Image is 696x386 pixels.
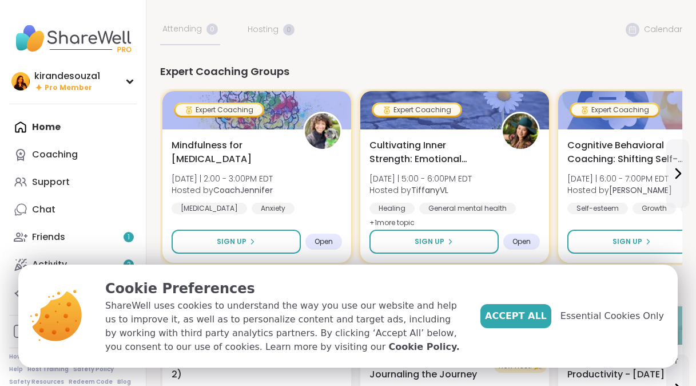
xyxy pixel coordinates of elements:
[567,184,672,196] span: Hosted by
[369,184,472,196] span: Hosted by
[560,309,664,323] span: Essential Cookies Only
[252,203,295,214] div: Anxiety
[9,18,137,58] img: ShareWell Nav Logo
[213,184,273,196] b: CoachJennifer
[411,184,448,196] b: TiffanyVL
[9,141,137,168] a: Coaching
[419,203,516,214] div: General mental health
[32,148,78,161] div: Coaching
[633,203,676,214] div: Growth
[9,378,64,386] a: Safety Resources
[9,223,137,251] a: Friends1
[480,304,551,328] button: Accept All
[117,378,131,386] a: Blog
[160,64,682,80] div: Expert Coaching Groups
[172,173,273,184] span: [DATE] | 2:00 - 3:00PM EDT
[9,251,137,278] a: Activity2
[503,113,538,149] img: TiffanyVL
[373,104,460,116] div: Expert Coaching
[567,203,628,214] div: Self-esteem
[369,230,499,254] button: Sign Up
[45,83,92,93] span: Pro Member
[369,203,415,214] div: Healing
[9,365,23,373] a: Help
[73,365,114,373] a: Safety Policy
[609,184,672,196] b: [PERSON_NAME]
[32,231,65,243] div: Friends
[32,203,55,216] div: Chat
[172,184,273,196] span: Hosted by
[369,139,488,166] span: Cultivating Inner Strength: Emotional Regulation
[613,237,642,247] span: Sign Up
[172,139,291,166] span: Mindfulness for [MEDICAL_DATA]
[172,230,301,254] button: Sign Up
[485,309,547,323] span: Accept All
[69,378,113,386] a: Redeem Code
[27,365,69,373] a: Host Training
[176,104,263,116] div: Expert Coaching
[128,233,130,242] span: 1
[127,260,131,270] span: 2
[105,299,462,354] p: ShareWell uses cookies to understand the way you use our website and help us to improve it, as we...
[567,354,686,381] span: Quiet Body Doubling For Productivity - [DATE]
[512,237,531,246] span: Open
[11,72,30,90] img: kirandesouza1
[305,113,340,149] img: CoachJennifer
[369,354,488,381] span: Write through it: Journaling the Journey
[567,173,672,184] span: [DATE] | 6:00 - 7:00PM EDT
[172,203,247,214] div: [MEDICAL_DATA]
[217,237,246,247] span: Sign Up
[369,173,472,184] span: [DATE] | 5:00 - 6:00PM EDT
[567,139,686,166] span: Cognitive Behavioral Coaching: Shifting Self-Talk
[9,168,137,196] a: Support
[415,237,444,247] span: Sign Up
[9,196,137,223] a: Chat
[571,104,658,116] div: Expert Coaching
[172,354,291,381] span: Double Body Double (Part 2)
[315,237,333,246] span: Open
[32,176,70,188] div: Support
[388,340,459,354] a: Cookie Policy.
[32,258,67,271] div: Activity
[105,278,462,299] p: Cookie Preferences
[34,70,100,82] div: kirandesouza1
